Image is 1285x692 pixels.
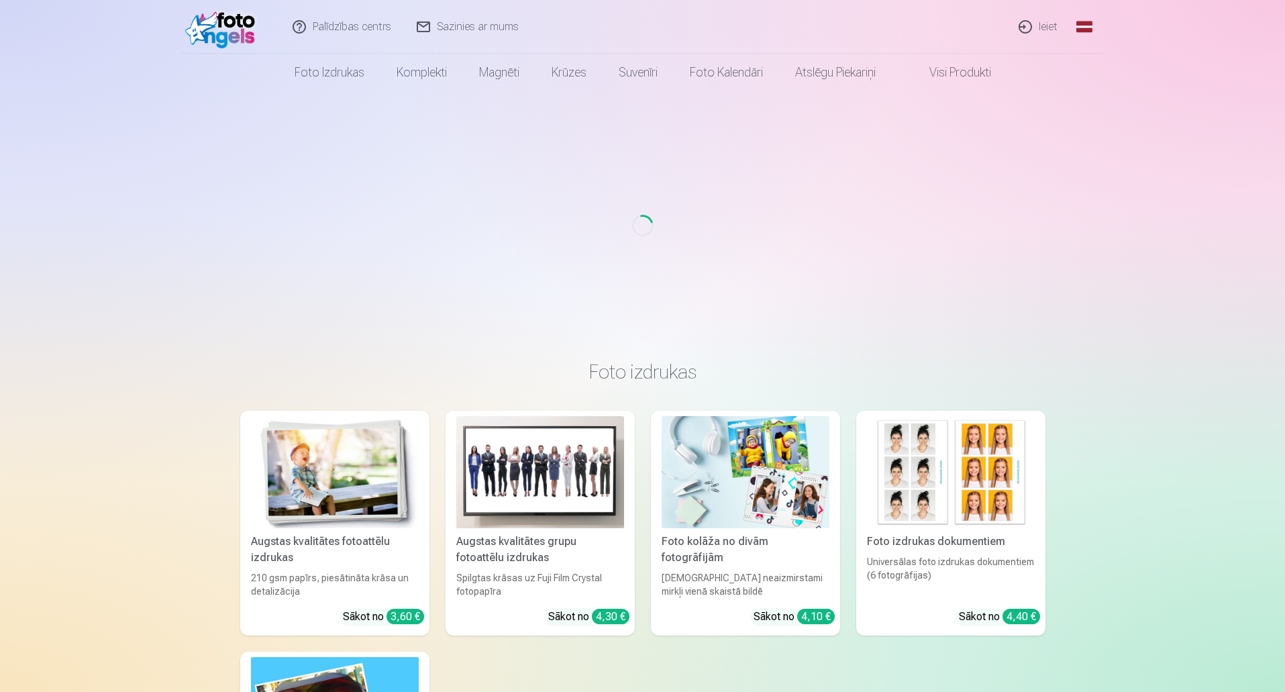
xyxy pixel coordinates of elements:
[387,609,424,624] div: 3,60 €
[251,416,419,528] img: Augstas kvalitātes fotoattēlu izdrukas
[662,416,829,528] img: Foto kolāža no divām fotogrāfijām
[797,609,835,624] div: 4,10 €
[754,609,835,625] div: Sākot no
[892,54,1007,91] a: Visi produkti
[380,54,463,91] a: Komplekti
[343,609,424,625] div: Sākot no
[959,609,1040,625] div: Sākot no
[240,411,429,636] a: Augstas kvalitātes fotoattēlu izdrukasAugstas kvalitātes fotoattēlu izdrukas210 gsm papīrs, piesā...
[656,534,835,566] div: Foto kolāža no divām fotogrāfijām
[246,571,424,598] div: 210 gsm papīrs, piesātināta krāsa un detalizācija
[674,54,779,91] a: Foto kalendāri
[656,571,835,598] div: [DEMOGRAPHIC_DATA] neaizmirstami mirkļi vienā skaistā bildē
[446,411,635,636] a: Augstas kvalitātes grupu fotoattēlu izdrukasAugstas kvalitātes grupu fotoattēlu izdrukasSpilgtas ...
[278,54,380,91] a: Foto izdrukas
[651,411,840,636] a: Foto kolāža no divām fotogrāfijāmFoto kolāža no divām fotogrāfijām[DEMOGRAPHIC_DATA] neaizmirstam...
[251,360,1035,384] h3: Foto izdrukas
[862,534,1040,550] div: Foto izdrukas dokumentiem
[856,411,1045,636] a: Foto izdrukas dokumentiemFoto izdrukas dokumentiemUniversālas foto izdrukas dokumentiem (6 fotogr...
[463,54,535,91] a: Magnēti
[456,416,624,528] img: Augstas kvalitātes grupu fotoattēlu izdrukas
[451,571,629,598] div: Spilgtas krāsas uz Fuji Film Crystal fotopapīra
[592,609,629,624] div: 4,30 €
[548,609,629,625] div: Sākot no
[779,54,892,91] a: Atslēgu piekariņi
[246,534,424,566] div: Augstas kvalitātes fotoattēlu izdrukas
[603,54,674,91] a: Suvenīri
[862,555,1040,598] div: Universālas foto izdrukas dokumentiem (6 fotogrāfijas)
[1003,609,1040,624] div: 4,40 €
[867,416,1035,528] img: Foto izdrukas dokumentiem
[185,5,262,48] img: /fa1
[535,54,603,91] a: Krūzes
[451,534,629,566] div: Augstas kvalitātes grupu fotoattēlu izdrukas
